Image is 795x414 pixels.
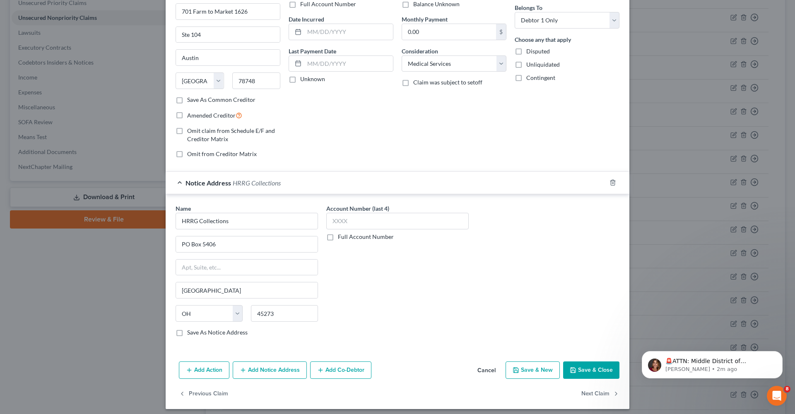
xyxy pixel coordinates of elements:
[185,179,231,187] span: Notice Address
[187,150,257,157] span: Omit from Creditor Matrix
[526,74,555,81] span: Contingent
[506,361,560,379] button: Save & New
[767,386,787,406] iframe: Intercom live chat
[326,213,469,229] input: XXXX
[232,72,281,89] input: Enter zip...
[402,15,448,24] label: Monthly Payment
[413,79,482,86] span: Claim was subject to setoff
[251,305,318,322] input: Enter zip..
[289,15,324,24] label: Date Incurred
[187,96,255,104] label: Save As Common Creditor
[310,361,371,379] button: Add Co-Debtor
[326,204,389,213] label: Account Number (last 4)
[179,361,229,379] button: Add Action
[563,361,619,379] button: Save & Close
[233,361,307,379] button: Add Notice Address
[176,213,318,229] input: Search by name...
[784,386,790,392] span: 8
[176,236,318,252] input: Enter address...
[402,47,438,55] label: Consideration
[187,112,236,119] span: Amended Creditor
[304,24,393,40] input: MM/DD/YYYY
[176,27,280,43] input: Apt, Suite, etc...
[289,47,336,55] label: Last Payment Date
[176,282,318,298] input: Enter city...
[187,328,248,337] label: Save As Notice Address
[496,24,506,40] div: $
[629,334,795,392] iframe: Intercom notifications message
[526,61,560,68] span: Unliquidated
[233,179,281,187] span: HRRG Collections
[176,4,280,19] input: Enter address...
[187,127,275,142] span: Omit claim from Schedule E/F and Creditor Matrix
[581,385,619,403] button: Next Claim
[526,48,550,55] span: Disputed
[402,24,496,40] input: 0.00
[338,233,394,241] label: Full Account Number
[515,35,571,44] label: Choose any that apply
[300,75,325,83] label: Unknown
[176,205,191,212] span: Name
[515,4,542,11] span: Belongs To
[471,362,502,379] button: Cancel
[304,56,393,72] input: MM/DD/YYYY
[176,50,280,65] input: Enter city...
[176,260,318,275] input: Apt, Suite, etc...
[179,385,228,403] button: Previous Claim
